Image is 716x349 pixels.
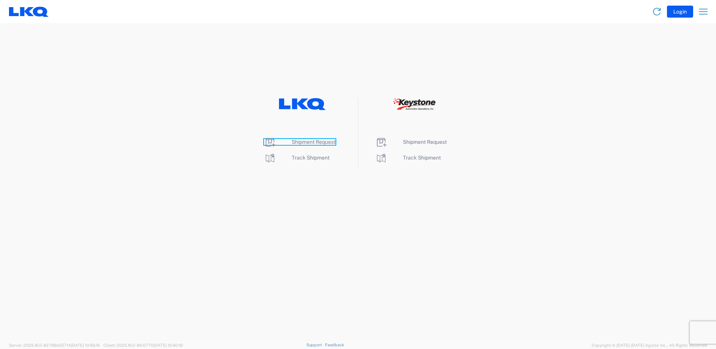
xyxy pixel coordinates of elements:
span: Track Shipment [292,155,330,161]
span: [DATE] 10:40:19 [154,343,183,348]
span: Track Shipment [403,155,441,161]
a: Shipment Request [264,139,336,145]
button: Login [667,6,693,18]
a: Shipment Request [375,139,447,145]
a: Track Shipment [375,155,441,161]
a: Track Shipment [264,155,330,161]
span: Shipment Request [292,139,336,145]
span: Shipment Request [403,139,447,145]
span: Copyright © [DATE]-[DATE] Agistix Inc., All Rights Reserved [592,342,707,349]
span: [DATE] 10:56:16 [71,343,100,348]
span: Client: 2025.16.0-8fc0770 [103,343,183,348]
a: Support [306,343,325,347]
span: Server: 2025.16.0-82789e55714 [9,343,100,348]
a: Feedback [325,343,344,347]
